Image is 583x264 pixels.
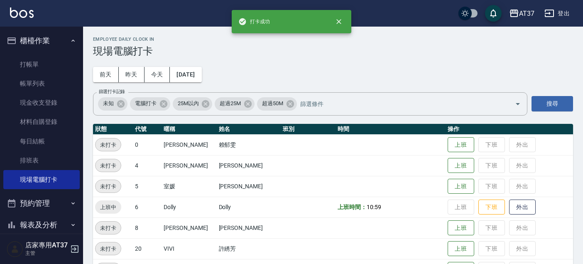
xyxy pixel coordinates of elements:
[3,132,80,151] a: 每日結帳
[541,6,573,21] button: 登出
[217,176,281,197] td: [PERSON_NAME]
[93,67,119,82] button: 前天
[133,238,162,259] td: 20
[532,96,573,111] button: 搜尋
[145,67,170,82] button: 今天
[96,161,121,170] span: 未打卡
[338,204,367,210] b: 上班時間：
[448,137,474,153] button: 上班
[7,241,23,257] img: Person
[96,141,121,149] span: 未打卡
[446,124,573,135] th: 操作
[217,217,281,238] td: [PERSON_NAME]
[133,134,162,155] td: 0
[162,124,216,135] th: 暱稱
[170,67,201,82] button: [DATE]
[162,176,216,197] td: 室媛
[217,197,281,217] td: Dolly
[162,238,216,259] td: VIVI
[330,12,348,31] button: close
[511,97,524,111] button: Open
[96,244,121,253] span: 未打卡
[3,151,80,170] a: 排班表
[3,55,80,74] a: 打帳單
[3,170,80,189] a: 現場電腦打卡
[162,197,216,217] td: Dolly
[448,241,474,257] button: 上班
[133,176,162,197] td: 5
[119,67,145,82] button: 昨天
[215,99,246,108] span: 超過25M
[162,155,216,176] td: [PERSON_NAME]
[485,5,502,22] button: save
[133,124,162,135] th: 代號
[217,124,281,135] th: 姓名
[506,5,538,22] button: AT37
[10,7,34,18] img: Logo
[25,241,68,249] h5: 店家專用AT37
[162,217,216,238] td: [PERSON_NAME]
[96,182,121,191] span: 未打卡
[98,97,127,111] div: 未知
[367,204,381,210] span: 10:59
[217,155,281,176] td: [PERSON_NAME]
[173,97,213,111] div: 25M以內
[298,96,500,111] input: 篩選條件
[173,99,204,108] span: 25M以內
[215,97,255,111] div: 超過25M
[336,124,446,135] th: 時間
[217,238,281,259] td: 許綉芳
[133,197,162,217] td: 6
[448,158,474,173] button: 上班
[99,89,125,95] label: 篩選打卡記錄
[478,200,505,215] button: 下班
[448,179,474,194] button: 上班
[95,203,121,212] span: 上班中
[133,217,162,238] td: 8
[3,192,80,214] button: 預約管理
[3,74,80,93] a: 帳單列表
[257,97,297,111] div: 超過50M
[3,93,80,112] a: 現金收支登錄
[162,134,216,155] td: [PERSON_NAME]
[217,134,281,155] td: 賴郁雯
[3,112,80,131] a: 材料自購登錄
[509,200,536,215] button: 外出
[93,45,573,57] h3: 現場電腦打卡
[130,99,162,108] span: 電腦打卡
[93,37,573,42] h2: Employee Daily Clock In
[238,17,270,26] span: 打卡成功
[133,155,162,176] td: 4
[25,249,68,257] p: 主管
[519,8,534,19] div: AT37
[281,124,336,135] th: 班別
[130,97,170,111] div: 電腦打卡
[448,220,474,236] button: 上班
[93,124,133,135] th: 狀態
[3,214,80,236] button: 報表及分析
[257,99,288,108] span: 超過50M
[3,30,80,52] button: 櫃檯作業
[96,224,121,232] span: 未打卡
[98,99,119,108] span: 未知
